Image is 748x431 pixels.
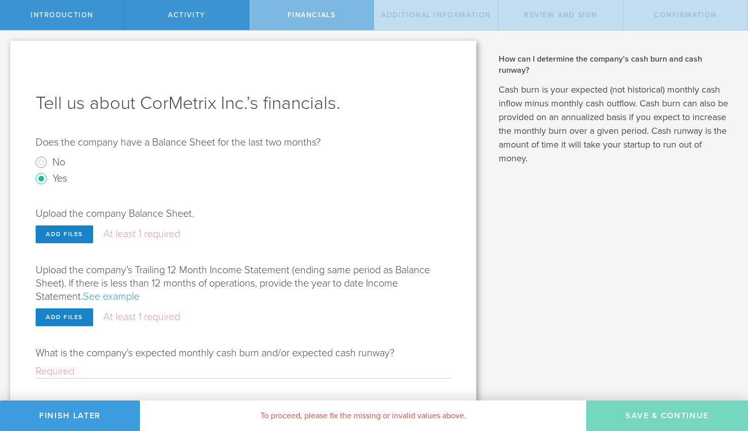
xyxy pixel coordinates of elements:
label: What is the company's expected monthly cash burn and/or expected cash runway? [36,347,394,359]
div: To proceed, please fix the missing or invalid values above. [140,400,586,431]
span: Confirmation [654,11,717,19]
iframe: Chat Widget [697,352,748,400]
input: Required [36,365,451,378]
div: Add files [36,308,93,326]
label: Upload the company’s Trailing 12 Month Income Statement (ending same period as Balance Sheet). If... [36,264,430,303]
label: Does the company have a Balance Sheet for the last two months? [36,136,321,149]
h1: Tell us about CorMetrix Inc.’s financials. [36,91,451,116]
span: Review and Sign [524,11,597,19]
span: Financials [287,11,336,19]
div: Add files [36,225,93,243]
label: Upload the company Balance Sheet. [36,208,194,220]
label: At least 1 required [103,311,180,323]
span: Additional Information [381,11,491,19]
label: At least 1 required [103,228,180,240]
p: Cash burn is your expected (not historical) monthly cash inflow minus monthly cash outflow. Cash ... [499,83,733,165]
span: Activity [168,11,206,19]
label: No [52,154,65,169]
h2: How can I determine the company’s cash burn and cash runway? [499,53,733,76]
span: Introduction [31,11,94,19]
label: Does the company plan to raise capital from investors soon? [36,399,295,412]
a: See example [83,291,139,303]
label: Yes [52,170,67,185]
button: Save & Continue [586,400,748,431]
